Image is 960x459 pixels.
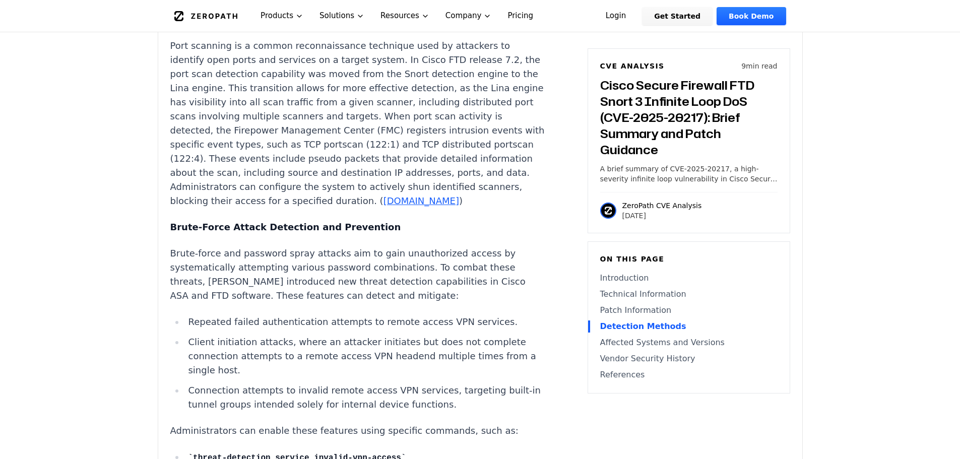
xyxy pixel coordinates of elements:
[622,211,702,221] p: [DATE]
[622,201,702,211] p: ZeroPath CVE Analysis
[600,77,778,158] h3: Cisco Secure Firewall FTD Snort 3 Infinite Loop DoS (CVE-2025-20217): Brief Summary and Patch Gui...
[170,39,545,208] p: Port scanning is a common reconnaissance technique used by attackers to identify open ports and s...
[184,383,545,412] li: Connection attempts to invalid remote access VPN services, targeting built-in tunnel groups inten...
[600,164,778,184] p: A brief summary of CVE-2025-20217, a high-severity infinite loop vulnerability in Cisco Secure Fi...
[184,315,545,329] li: Repeated failed authentication attempts to remote access VPN services.
[600,353,778,365] a: Vendor Security History
[600,203,616,219] img: ZeroPath CVE Analysis
[717,7,786,25] a: Book Demo
[170,424,545,438] p: Administrators can enable these features using specific commands, such as:
[600,369,778,381] a: References
[600,61,665,71] h6: CVE Analysis
[600,304,778,316] a: Patch Information
[184,335,545,377] li: Client initiation attacks, where an attacker initiates but does not complete connection attempts ...
[600,272,778,284] a: Introduction
[600,254,778,264] h6: On this page
[600,337,778,349] a: Affected Systems and Versions
[741,61,777,71] p: 9 min read
[642,7,713,25] a: Get Started
[170,222,401,232] strong: Brute-Force Attack Detection and Prevention
[600,320,778,333] a: Detection Methods
[170,246,545,303] p: Brute-force and password spray attacks aim to gain unauthorized access by systematically attempti...
[600,288,778,300] a: Technical Information
[383,195,459,206] a: [DOMAIN_NAME]
[594,7,638,25] a: Login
